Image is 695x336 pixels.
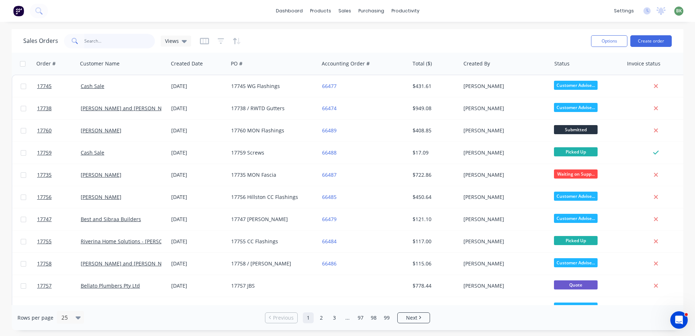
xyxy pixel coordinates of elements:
div: Created By [463,60,490,67]
a: 17745 [37,75,81,97]
div: 17760 MON Flashings [231,127,312,134]
span: 17756 [37,193,52,201]
a: 17757 [37,275,81,297]
div: [PERSON_NAME] [463,171,544,179]
span: Views [165,37,179,45]
a: Best and Sibraa Builders [81,216,141,223]
div: $408.85 [413,127,455,134]
div: Total ($) [413,60,432,67]
a: Page 97 [355,312,366,323]
div: $778.44 [413,282,455,289]
span: Rows per page [17,314,53,321]
a: [PERSON_NAME] and [PERSON_NAME] [81,105,174,112]
a: [PERSON_NAME] [81,193,121,200]
div: [PERSON_NAME] [463,282,544,289]
a: 66486 [322,260,337,267]
div: Invoice status [627,60,660,67]
a: 66479 [322,216,337,223]
div: [PERSON_NAME] [463,304,544,312]
div: [DATE] [171,282,225,289]
span: 17745 [37,83,52,90]
a: 66397 [322,304,337,311]
a: Page 99 [381,312,392,323]
div: 17758 / [PERSON_NAME] [231,260,312,267]
a: Page 3 [329,312,340,323]
a: 66488 [322,149,337,156]
span: Customer Advise... [554,303,598,312]
span: 17755 [37,238,52,245]
a: Next page [398,314,430,321]
div: 17735 MON Fascia [231,171,312,179]
div: Accounting Order # [322,60,370,67]
span: 17759 [37,149,52,156]
button: Create order [630,35,672,47]
span: Customer Advise... [554,192,598,201]
span: Picked Up [554,147,598,156]
div: [PERSON_NAME] [463,149,544,156]
img: Factory [13,5,24,16]
div: [DATE] [171,216,225,223]
div: $450.64 [413,193,455,201]
span: Customer Advise... [554,103,598,112]
span: 17760 [37,127,52,134]
div: 17755 CC Flashings [231,238,312,245]
iframe: Intercom live chat [670,311,688,329]
div: 17663 [PERSON_NAME] [231,304,312,312]
div: [PERSON_NAME] [463,83,544,90]
span: Submitted [554,125,598,134]
span: 17757 [37,282,52,289]
div: settings [610,5,638,16]
div: [DATE] [171,304,225,312]
a: [PERSON_NAME] [81,171,121,178]
ul: Pagination [262,312,433,323]
div: 17756 Hillston CC Flashings [231,193,312,201]
div: Customer Name [80,60,120,67]
div: $722.86 [413,171,455,179]
div: products [306,5,335,16]
a: Riverina Home Solutions - [PERSON_NAME] [81,238,186,245]
a: 17663 [37,297,81,319]
input: Search... [84,34,155,48]
a: Previous page [265,314,297,321]
div: [PERSON_NAME] [463,260,544,267]
a: 66485 [322,193,337,200]
span: BK [676,8,682,14]
a: 17755 [37,231,81,252]
a: Cash Sale [81,149,104,156]
a: 17758 [37,253,81,275]
div: [PERSON_NAME] [463,193,544,201]
a: 17756 [37,186,81,208]
a: 17738 [37,97,81,119]
a: 66487 [322,171,337,178]
div: $17.09 [413,149,455,156]
div: $2,530.42 [413,304,455,312]
a: 66477 [322,83,337,89]
a: 17735 [37,164,81,186]
div: 17738 / RWTD Gutters [231,105,312,112]
div: $431.61 [413,83,455,90]
div: [PERSON_NAME] [463,105,544,112]
h1: Sales Orders [23,37,58,44]
div: PO # [231,60,242,67]
div: [DATE] [171,238,225,245]
span: 17758 [37,260,52,267]
div: [PERSON_NAME] [463,127,544,134]
a: 17760 [37,120,81,141]
a: Cash Sale [81,83,104,89]
a: 66489 [322,127,337,134]
a: 66474 [322,105,337,112]
div: [DATE] [171,171,225,179]
a: Page 1 is your current page [303,312,314,323]
div: 17757 JBS [231,282,312,289]
div: productivity [388,5,423,16]
span: 17735 [37,171,52,179]
div: 17747 [PERSON_NAME] [231,216,312,223]
a: 17759 [37,142,81,164]
a: [PERSON_NAME] and [PERSON_NAME] [81,260,174,267]
div: [PERSON_NAME] [463,238,544,245]
div: [PERSON_NAME] [463,216,544,223]
div: purchasing [355,5,388,16]
a: [PERSON_NAME] [81,127,121,134]
div: $117.00 [413,238,455,245]
span: 17738 [37,105,52,112]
